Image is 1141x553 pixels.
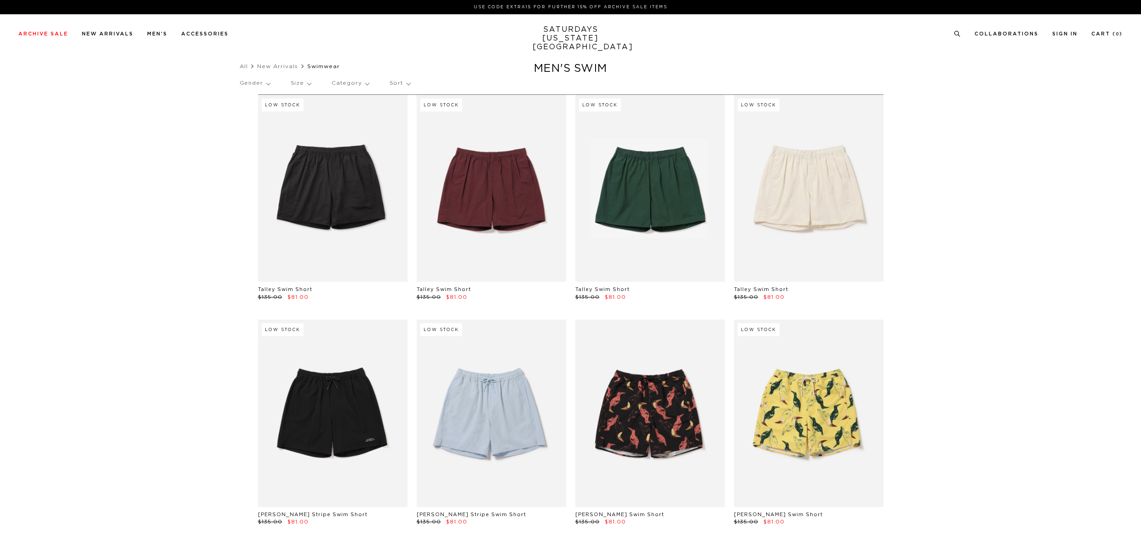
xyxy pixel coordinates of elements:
span: $81.00 [287,519,309,524]
a: Cart (0) [1091,31,1123,36]
a: Accessories [181,31,229,36]
span: $81.00 [605,519,626,524]
a: New Arrivals [257,64,298,69]
span: $135.00 [575,519,600,524]
span: $81.00 [287,295,309,300]
span: $81.00 [605,295,626,300]
p: Sort [390,73,410,94]
span: $81.00 [446,295,467,300]
small: 0 [1116,32,1119,36]
p: Category [332,73,369,94]
a: Talley Swim Short [258,287,312,292]
a: [PERSON_NAME] Swim Short [575,512,664,517]
a: All [240,64,248,69]
span: $135.00 [734,295,758,300]
div: Low Stock [262,99,304,111]
p: Gender [240,73,270,94]
div: Low Stock [420,323,462,336]
div: Low Stock [579,99,621,111]
span: $135.00 [417,295,441,300]
div: Low Stock [420,99,462,111]
span: $135.00 [734,519,758,524]
span: $81.00 [763,519,785,524]
p: Use Code EXTRA15 for Further 15% Off Archive Sale Items [22,4,1119,11]
span: $81.00 [446,519,467,524]
a: SATURDAYS[US_STATE][GEOGRAPHIC_DATA] [533,25,608,52]
a: Men's [147,31,167,36]
a: Sign In [1052,31,1078,36]
a: [PERSON_NAME] Stripe Swim Short [258,512,367,517]
a: [PERSON_NAME] Stripe Swim Short [417,512,526,517]
div: Low Stock [738,323,780,336]
div: Low Stock [738,99,780,111]
a: Talley Swim Short [734,287,788,292]
a: [PERSON_NAME] Swim Short [734,512,823,517]
p: Size [291,73,311,94]
a: Collaborations [975,31,1038,36]
a: Talley Swim Short [417,287,471,292]
a: Talley Swim Short [575,287,630,292]
div: Low Stock [262,323,304,336]
span: $81.00 [763,295,785,300]
span: $135.00 [417,519,441,524]
span: $135.00 [575,295,600,300]
span: Swimwear [307,64,340,69]
a: New Arrivals [82,31,133,36]
span: $135.00 [258,519,282,524]
span: $135.00 [258,295,282,300]
a: Archive Sale [18,31,68,36]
